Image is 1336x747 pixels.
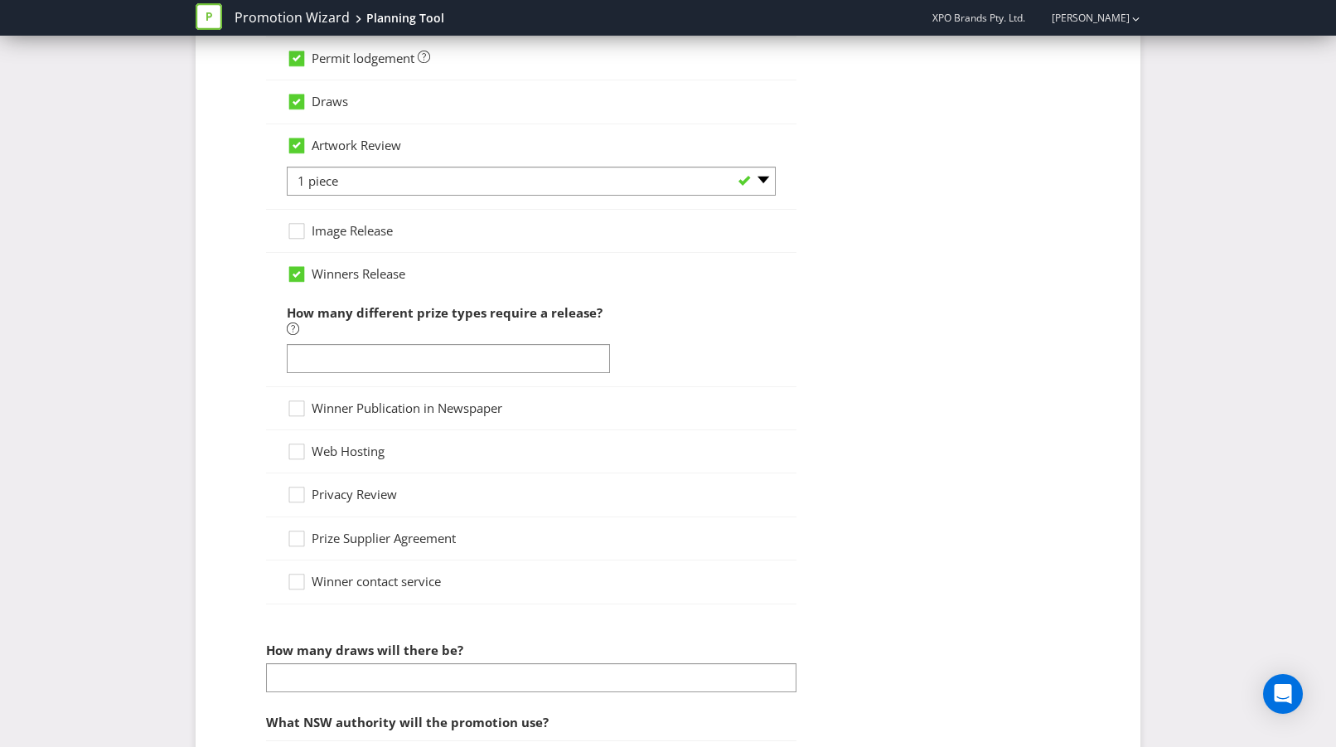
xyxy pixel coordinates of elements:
a: Promotion Wizard [235,8,350,27]
span: Prize Supplier Agreement [312,530,456,546]
span: Winner Publication in Newspaper [312,400,502,416]
span: Privacy Review [312,486,397,502]
span: Winner contact service [312,573,441,589]
span: Permit lodgement [312,50,414,66]
div: Open Intercom Messenger [1263,674,1303,714]
span: How many draws will there be? [266,642,463,658]
span: How many different prize types require a release? [287,304,603,321]
a: [PERSON_NAME] [1035,11,1130,25]
span: Artwork Review [312,137,401,153]
span: Draws [312,93,348,109]
div: Planning Tool [366,10,444,27]
span: XPO Brands Pty. Ltd. [932,11,1025,25]
span: Web Hosting [312,443,385,459]
span: What NSW authority will the promotion use? [266,714,549,730]
span: Winners Release [312,265,405,282]
span: Image Release [312,222,393,239]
